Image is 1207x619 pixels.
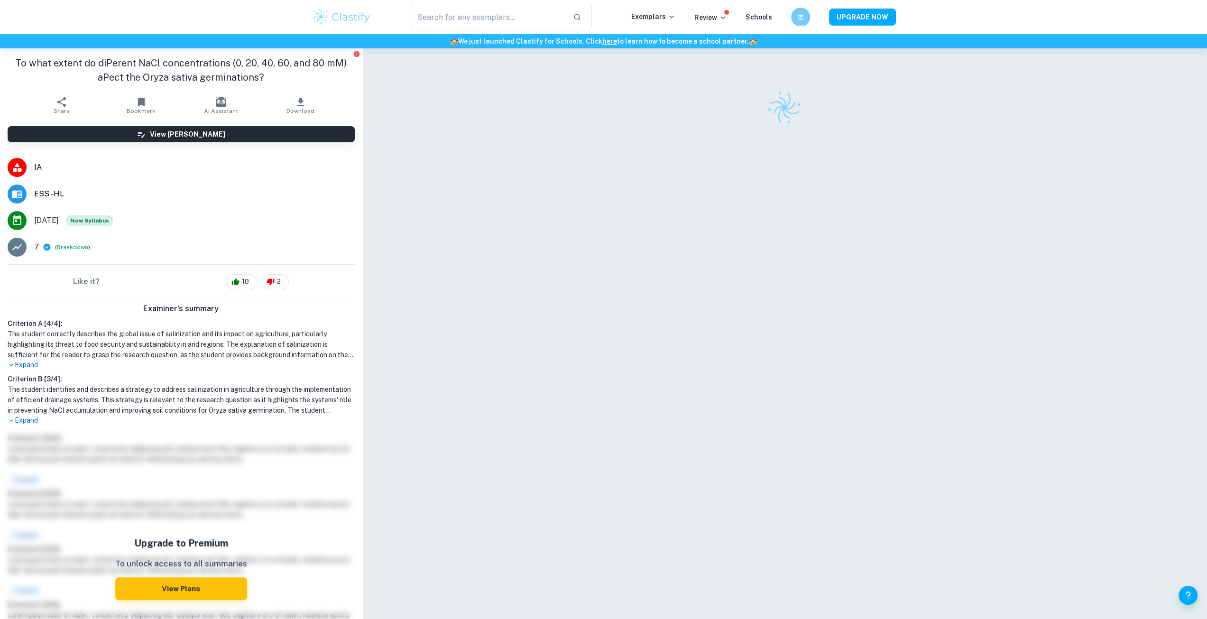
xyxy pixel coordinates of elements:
h6: Criterion B [ 3 / 4 ]: [8,374,355,384]
p: To unlock access to all summaries [115,558,247,570]
span: 🏫 [749,37,757,45]
button: Report issue [353,50,360,57]
input: Search for any exemplars... [411,4,566,30]
span: ESS - HL [34,188,355,200]
span: 🏫 [450,37,458,45]
button: Bookmark [101,92,181,119]
h6: View [PERSON_NAME] [150,129,225,139]
img: AI Assistant [216,97,226,107]
span: Share [54,108,70,114]
button: AI Assistant [181,92,261,119]
button: View Plans [115,577,247,600]
span: IA [34,162,355,173]
h1: The student identifies and describes a strategy to address salinization in agriculture through th... [8,384,355,416]
p: 7 [34,241,39,253]
button: Share [22,92,101,119]
span: [DATE] [34,215,59,226]
h6: 조예 [795,12,806,22]
span: Download [286,108,314,114]
h6: Examiner's summary [4,303,359,314]
span: New Syllabus [66,215,113,226]
div: Starting from the May 2026 session, the ESS IA requirements have changed. We created this exempla... [66,215,113,226]
button: View [PERSON_NAME] [8,126,355,142]
h6: We just launched Clastify for Schools. Click to learn how to become a school partner. [2,36,1205,46]
button: 조예 [791,8,810,27]
button: Download [261,92,341,119]
p: Review [694,12,727,23]
h5: Upgrade to Premium [115,536,247,550]
button: Breakdown [57,243,88,251]
p: Expand [8,416,355,425]
a: here [602,37,617,45]
h6: Criterion A [ 4 / 4 ]: [8,318,355,329]
span: AI Assistant [204,108,238,114]
p: Expand [8,360,355,370]
h6: Like it? [73,276,100,287]
button: Help and Feedback [1179,586,1198,605]
img: Clastify logo [762,85,807,130]
span: ( ) [55,243,90,252]
span: Bookmark [127,108,156,114]
button: UPGRADE NOW [829,9,896,26]
p: Exemplars [631,11,675,22]
span: 2 [272,277,286,286]
a: Schools [746,13,772,21]
img: Clastify logo [312,8,372,27]
h1: To what extent do diPerent NaCl concentrations (0, 20, 40, 60, and 80 mM) aPect the Oryza sativa ... [8,56,355,84]
span: 18 [237,277,254,286]
h1: The student correctly describes the global issue of salinization and its impact on agriculture, p... [8,329,355,360]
